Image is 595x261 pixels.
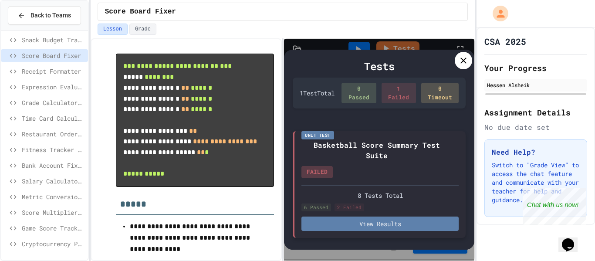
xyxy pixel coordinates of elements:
[523,188,586,225] iframe: chat widget
[22,114,85,123] span: Time Card Calculator
[421,83,459,103] div: 0 Timeout
[105,7,176,17] span: Score Board Fixer
[22,176,85,186] span: Salary Calculator Fixer
[293,58,466,74] div: Tests
[129,24,156,35] button: Grade
[492,147,580,157] h3: Need Help?
[22,239,85,248] span: Cryptocurrency Portfolio Debugger
[22,35,85,44] span: Snack Budget Tracker
[98,24,128,35] button: Lesson
[22,208,85,217] span: Score Multiplier Debug
[341,83,376,103] div: 0 Passed
[301,217,459,231] button: View Results
[30,11,71,20] span: Back to Teams
[22,51,85,60] span: Score Board Fixer
[301,166,333,178] div: FAILED
[484,122,587,132] div: No due date set
[483,3,510,24] div: My Account
[22,192,85,201] span: Metric Conversion Debugger
[301,131,334,139] div: Unit Test
[22,82,85,92] span: Expression Evaluator Fix
[484,106,587,119] h2: Assignment Details
[484,35,526,47] h1: CSA 2025
[301,191,459,200] div: 8 Tests Total
[22,224,85,233] span: Game Score Tracker
[382,83,416,103] div: 1 Failed
[22,161,85,170] span: Bank Account Fixer
[484,62,587,74] h2: Your Progress
[22,67,85,76] span: Receipt Formatter
[558,226,586,252] iframe: chat widget
[22,145,85,154] span: Fitness Tracker Debugger
[301,140,452,161] div: Basketball Score Summary Test Suite
[335,203,364,212] div: 2 Failed
[300,88,335,98] div: 1 Test Total
[22,129,85,139] span: Restaurant Order System
[8,6,81,25] button: Back to Teams
[487,81,585,89] div: Hessen Alsheik
[22,98,85,107] span: Grade Calculator Pro
[492,161,580,204] p: Switch to "Grade View" to access the chat feature and communicate with your teacher for help and ...
[301,203,331,212] div: 6 Passed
